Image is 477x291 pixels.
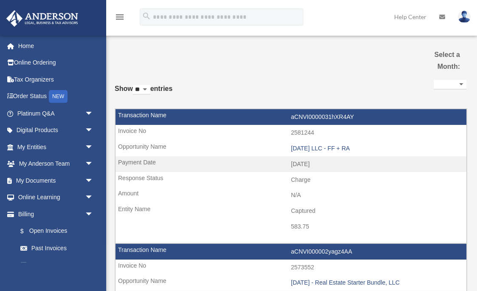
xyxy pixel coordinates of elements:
img: Anderson Advisors Platinum Portal [4,10,81,27]
a: Online Learningarrow_drop_down [6,189,106,206]
td: N/A [116,187,466,203]
a: menu [115,15,125,22]
a: My Anderson Teamarrow_drop_down [6,155,106,172]
span: arrow_drop_down [85,172,102,189]
span: arrow_drop_down [85,105,102,122]
img: User Pic [458,11,471,23]
span: arrow_drop_down [85,206,102,223]
a: My Documentsarrow_drop_down [6,172,106,189]
div: [DATE] - Real Estate Starter Bundle, LLC [291,279,462,286]
div: [DATE] LLC - FF + RA [291,145,462,152]
td: Captured [116,203,466,219]
td: 2581244 [116,125,466,141]
div: NEW [49,90,68,103]
select: Showentries [133,85,150,95]
td: aCNVI000002yagz4AA [116,244,466,260]
a: Platinum Q&Aarrow_drop_down [6,105,106,122]
a: Online Ordering [6,54,106,71]
a: Home [6,37,106,54]
td: 583.75 [116,219,466,235]
a: Tax Organizers [6,71,106,88]
span: arrow_drop_down [85,155,102,173]
a: Order StatusNEW [6,88,106,105]
td: 2573552 [116,260,466,276]
span: arrow_drop_down [85,122,102,139]
label: Show entries [115,83,172,103]
a: $Open Invoices [12,223,106,240]
a: Manage Payments [12,257,106,274]
label: Select a Month: [414,49,460,73]
a: Billingarrow_drop_down [6,206,106,223]
td: aCNVI0000031hXR4AY [116,109,466,125]
i: menu [115,12,125,22]
span: arrow_drop_down [85,189,102,206]
a: Past Invoices [12,240,102,257]
a: Digital Productsarrow_drop_down [6,122,106,139]
td: Charge [116,172,466,188]
span: $ [25,226,29,237]
td: [DATE] [116,156,466,172]
span: arrow_drop_down [85,138,102,156]
a: My Entitiesarrow_drop_down [6,138,106,155]
i: search [142,11,151,21]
